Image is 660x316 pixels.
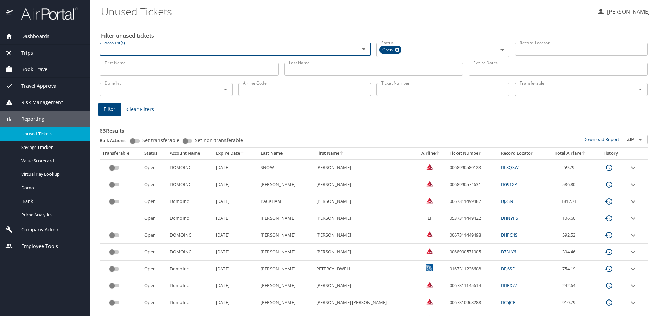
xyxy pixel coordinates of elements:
a: DLXQSW [501,164,519,171]
th: First Name [313,148,416,159]
td: [PERSON_NAME] [258,244,313,261]
span: Open [379,46,397,54]
td: 1817.71 [547,193,594,210]
span: Unused Tickets [21,131,82,137]
button: Filter [98,103,121,116]
button: expand row [629,214,637,222]
a: DG91XP [501,181,517,187]
button: Open [221,85,230,94]
h3: 63 Results [100,123,648,135]
td: DomoInc [167,193,213,210]
td: Open [142,261,167,277]
a: D73LY6 [501,249,516,255]
a: DDRX77 [501,282,517,288]
th: Account Name [167,148,213,159]
img: icon-airportal.png [6,7,13,20]
td: [PERSON_NAME] [313,227,416,244]
span: Reporting [13,115,44,123]
img: airportal-logo.png [13,7,78,20]
img: Delta Airlines [426,197,433,204]
span: EI [428,215,431,221]
img: Delta Airlines [426,281,433,288]
button: Open [636,135,645,144]
td: 106.60 [547,210,594,227]
td: [PERSON_NAME] [313,176,416,193]
td: [PERSON_NAME] [313,159,416,176]
td: [PERSON_NAME] [313,193,416,210]
td: 0067311145614 [447,277,498,294]
a: DJ2SNF [501,198,516,204]
td: DOMOINC [167,244,213,261]
td: [DATE] [213,210,257,227]
td: 0068990571005 [447,244,498,261]
span: Clear Filters [126,105,154,114]
td: 586.80 [547,176,594,193]
td: Open [142,176,167,193]
td: 0067311499482 [447,193,498,210]
td: [DATE] [213,176,257,193]
span: Virtual Pay Lookup [21,171,82,177]
button: sort [436,151,440,156]
td: [DATE] [213,227,257,244]
th: Total Airfare [547,148,594,159]
span: Trips [13,49,33,57]
span: Dashboards [13,33,49,40]
img: United Airlines [426,264,433,271]
button: Clear Filters [124,103,157,116]
td: 0067310968288 [447,294,498,311]
a: Download Report [583,136,619,142]
span: Travel Approval [13,82,58,90]
td: [DATE] [213,277,257,294]
button: sort [581,151,586,156]
th: Record Locator [498,148,547,159]
td: Open [142,210,167,227]
td: [PERSON_NAME] [258,261,313,277]
td: 754.19 [547,261,594,277]
button: expand row [629,231,637,239]
h1: Unused Tickets [101,1,591,22]
td: 0067311449498 [447,227,498,244]
span: Filter [104,105,115,113]
span: Domo [21,185,82,191]
td: Open [142,244,167,261]
td: DOMOINC [167,227,213,244]
span: Risk Management [13,99,63,106]
td: 59.79 [547,159,594,176]
td: [PERSON_NAME] [313,244,416,261]
img: Delta Airlines [426,163,433,170]
td: [PERSON_NAME] [258,210,313,227]
button: expand row [629,248,637,256]
h2: Filter unused tickets [101,30,649,41]
td: [PERSON_NAME] [258,227,313,244]
span: Set non-transferable [195,138,243,143]
td: 592.52 [547,227,594,244]
img: Delta Airlines [426,298,433,305]
td: 910.79 [547,294,594,311]
td: [PERSON_NAME] [313,277,416,294]
td: Open [142,227,167,244]
td: 242.64 [547,277,594,294]
td: [DATE] [213,294,257,311]
td: SNOW [258,159,313,176]
button: expand row [629,181,637,189]
td: DOMOINC [167,176,213,193]
span: Prime Analytics [21,211,82,218]
span: Savings Tracker [21,144,82,151]
td: 0537311449422 [447,210,498,227]
a: DHPC4S [501,232,517,238]
td: Open [142,277,167,294]
div: Open [379,46,401,54]
td: Open [142,193,167,210]
td: 0068990574631 [447,176,498,193]
button: expand row [629,164,637,172]
p: [PERSON_NAME] [605,8,650,16]
td: [PERSON_NAME] [258,176,313,193]
td: [PERSON_NAME] [258,294,313,311]
th: Last Name [258,148,313,159]
th: Status [142,148,167,159]
button: expand row [629,197,637,206]
img: Delta Airlines [426,248,433,254]
td: [PERSON_NAME] [PERSON_NAME] [313,294,416,311]
button: expand row [629,265,637,273]
button: sort [339,151,344,156]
